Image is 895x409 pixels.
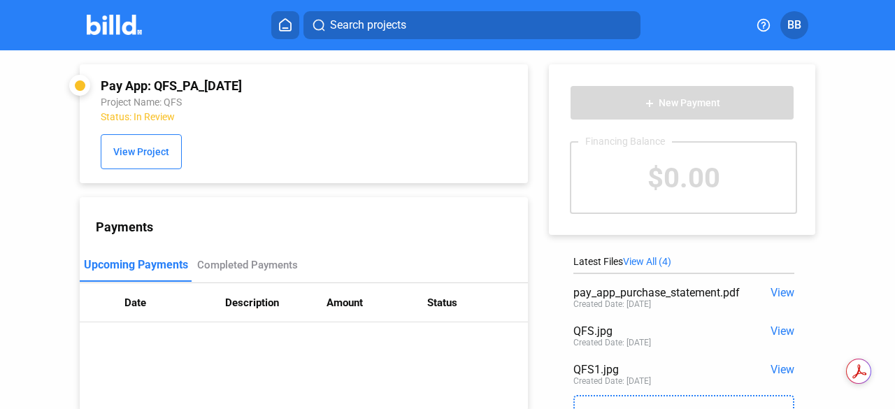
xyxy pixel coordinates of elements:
th: Description [225,283,326,322]
span: BB [787,17,801,34]
span: View Project [113,147,169,158]
div: Completed Payments [197,259,298,271]
button: New Payment [570,85,794,120]
mat-icon: add [644,98,655,109]
button: View Project [101,134,182,169]
span: View [771,324,794,338]
th: Amount [327,283,427,322]
th: Status [427,283,528,322]
span: View [771,286,794,299]
div: $0.00 [571,143,796,213]
div: Status: In Review [101,111,426,122]
div: QFS1.jpg [573,363,750,376]
span: New Payment [659,98,720,109]
div: Payments [96,220,528,234]
th: Date [124,283,225,322]
div: Pay App: QFS_PA_[DATE] [101,78,426,93]
span: View [771,363,794,376]
div: Created Date: [DATE] [573,376,651,386]
span: Search projects [330,17,406,34]
span: View All (4) [623,256,671,267]
div: Upcoming Payments [84,258,188,271]
div: Financing Balance [578,136,672,147]
img: Billd Company Logo [87,15,142,35]
div: Created Date: [DATE] [573,338,651,347]
div: Project Name: QFS [101,96,426,108]
div: pay_app_purchase_statement.pdf [573,286,750,299]
div: QFS.jpg [573,324,750,338]
button: Search projects [303,11,640,39]
div: Latest Files [573,256,794,267]
button: BB [780,11,808,39]
div: Created Date: [DATE] [573,299,651,309]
